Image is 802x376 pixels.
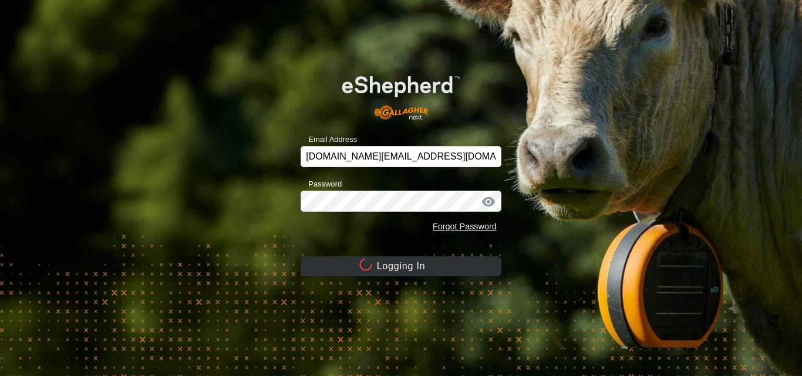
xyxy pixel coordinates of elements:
[321,59,481,127] img: E-shepherd Logo
[301,256,501,276] button: Logging In
[433,222,497,231] a: Forgot Password
[301,146,501,167] input: Email Address
[301,178,342,190] label: Password
[301,134,357,145] label: Email Address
